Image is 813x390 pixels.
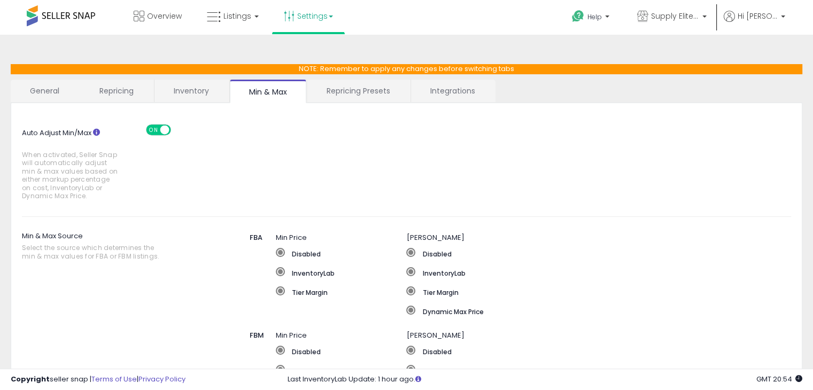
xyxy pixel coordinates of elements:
[11,374,50,384] strong: Copyright
[587,12,602,21] span: Help
[169,125,186,134] span: OFF
[230,80,306,103] a: Min & Max
[288,375,802,385] div: Last InventoryLab Update: 1 hour ago.
[147,125,160,134] span: ON
[250,232,262,243] span: FBA
[276,286,407,297] label: Tier Margin
[724,11,785,35] a: Hi [PERSON_NAME]
[138,374,185,384] a: Privacy Policy
[147,11,182,21] span: Overview
[276,365,407,376] label: InventoryLab
[406,232,464,243] span: [PERSON_NAME]
[307,80,409,102] a: Repricing Presets
[14,124,145,206] label: Auto Adjust Min/Max
[406,365,668,376] label: InventoryLab
[651,11,699,21] span: Supply Elite LLC
[406,346,668,356] label: Disabled
[411,80,494,102] a: Integrations
[571,10,585,23] i: Get Help
[276,330,307,340] span: Min Price
[11,64,802,74] p: NOTE: Remember to apply any changes before switching tabs
[738,11,778,21] span: Hi [PERSON_NAME]
[276,346,407,356] label: Disabled
[250,330,264,340] span: FBM
[80,80,153,102] a: Repricing
[406,330,464,340] span: [PERSON_NAME]
[406,306,733,316] label: Dynamic Max Price
[406,267,733,278] label: InventoryLab
[415,376,421,383] i: Click here to read more about un-synced listings.
[276,232,307,243] span: Min Price
[406,248,733,259] label: Disabled
[22,151,120,200] span: When activated, Seller Snap will automatically adjust min & max values based on either markup per...
[276,267,407,278] label: InventoryLab
[154,80,228,102] a: Inventory
[406,286,733,297] label: Tier Margin
[276,248,407,259] label: Disabled
[563,2,620,35] a: Help
[91,374,137,384] a: Terms of Use
[22,228,202,266] label: Min & Max Source
[756,374,802,384] span: 2025-08-15 20:54 GMT
[22,244,168,260] span: Select the source which determines the min & max values for FBA or FBM listings.
[11,80,79,102] a: General
[11,375,185,385] div: seller snap | |
[223,11,251,21] span: Listings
